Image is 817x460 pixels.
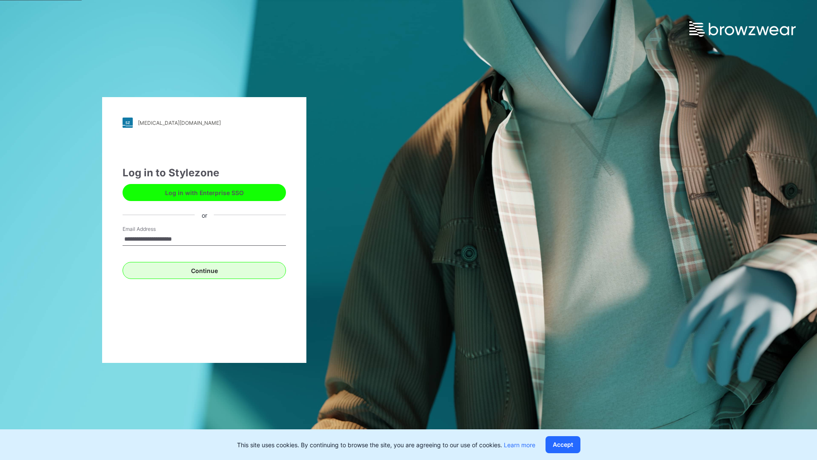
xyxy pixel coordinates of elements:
[546,436,580,453] button: Accept
[123,262,286,279] button: Continue
[123,184,286,201] button: Log in with Enterprise SSO
[237,440,535,449] p: This site uses cookies. By continuing to browse the site, you are agreeing to our use of cookies.
[123,118,133,128] img: stylezone-logo.562084cfcfab977791bfbf7441f1a819.svg
[504,441,535,448] a: Learn more
[138,120,221,126] div: [MEDICAL_DATA][DOMAIN_NAME]
[195,210,214,219] div: or
[123,118,286,128] a: [MEDICAL_DATA][DOMAIN_NAME]
[123,225,182,233] label: Email Address
[123,165,286,181] div: Log in to Stylezone
[689,21,796,37] img: browzwear-logo.e42bd6dac1945053ebaf764b6aa21510.svg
